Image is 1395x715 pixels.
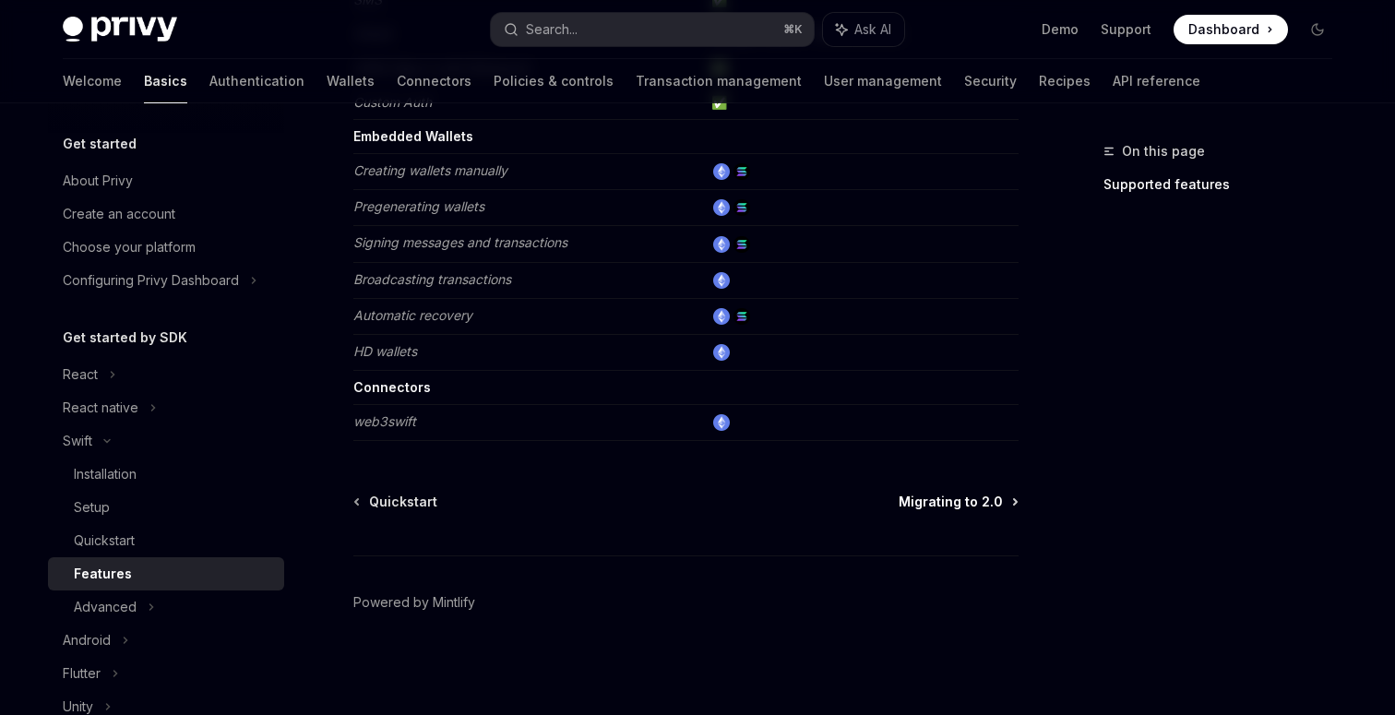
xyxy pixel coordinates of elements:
[48,491,284,524] a: Setup
[713,414,730,431] img: ethereum.png
[209,59,304,103] a: Authentication
[353,234,567,250] em: Signing messages and transactions
[48,458,284,491] a: Installation
[1103,170,1347,199] a: Supported features
[74,496,110,518] div: Setup
[63,203,175,225] div: Create an account
[353,343,417,359] em: HD wallets
[1101,20,1151,39] a: Support
[63,170,133,192] div: About Privy
[491,13,814,46] button: Search...⌘K
[353,307,472,323] em: Automatic recovery
[713,236,730,253] img: ethereum.png
[964,59,1017,103] a: Security
[74,563,132,585] div: Features
[713,308,730,325] img: ethereum.png
[783,22,803,37] span: ⌘ K
[733,308,750,325] img: solana.png
[526,18,578,41] div: Search...
[713,199,730,216] img: ethereum.png
[1188,20,1259,39] span: Dashboard
[74,530,135,552] div: Quickstart
[63,430,92,452] div: Swift
[733,236,750,253] img: solana.png
[353,271,511,287] em: Broadcasting transactions
[63,363,98,386] div: React
[899,493,1017,511] a: Migrating to 2.0
[327,59,375,103] a: Wallets
[353,593,475,612] a: Powered by Mintlify
[713,272,730,289] img: ethereum.png
[63,59,122,103] a: Welcome
[63,236,196,258] div: Choose your platform
[355,493,437,511] a: Quickstart
[899,493,1003,511] span: Migrating to 2.0
[1039,59,1091,103] a: Recipes
[636,59,802,103] a: Transaction management
[369,493,437,511] span: Quickstart
[823,13,904,46] button: Ask AI
[353,128,473,144] strong: Embedded Wallets
[733,199,750,216] img: solana.png
[63,133,137,155] h5: Get started
[713,344,730,361] img: ethereum.png
[1042,20,1079,39] a: Demo
[1122,140,1205,162] span: On this page
[353,198,484,214] em: Pregenerating wallets
[353,162,507,178] em: Creating wallets manually
[713,163,730,180] img: ethereum.png
[1303,15,1332,44] button: Toggle dark mode
[63,397,138,419] div: React native
[1113,59,1200,103] a: API reference
[353,413,416,429] em: web3swift
[63,662,101,685] div: Flutter
[854,20,891,39] span: Ask AI
[48,197,284,231] a: Create an account
[1174,15,1288,44] a: Dashboard
[63,269,239,292] div: Configuring Privy Dashboard
[397,59,471,103] a: Connectors
[48,231,284,264] a: Choose your platform
[353,379,431,395] strong: Connectors
[733,163,750,180] img: solana.png
[48,164,284,197] a: About Privy
[63,17,177,42] img: dark logo
[63,327,187,349] h5: Get started by SDK
[74,596,137,618] div: Advanced
[74,463,137,485] div: Installation
[494,59,614,103] a: Policies & controls
[824,59,942,103] a: User management
[144,59,187,103] a: Basics
[48,524,284,557] a: Quickstart
[48,557,284,590] a: Features
[63,629,111,651] div: Android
